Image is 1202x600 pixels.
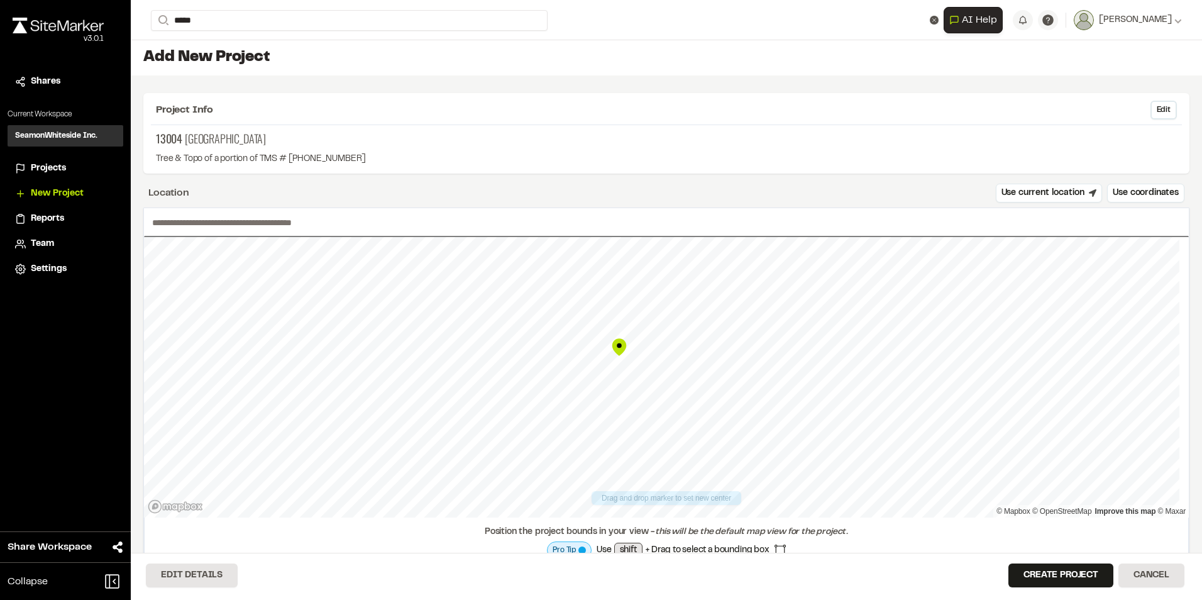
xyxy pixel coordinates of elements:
span: Reports [31,212,64,226]
div: Oh geez...please don't... [13,33,104,45]
a: Map feedback [1095,507,1156,516]
div: Position the project bounds in your view - [152,525,1181,539]
p: Tree & Topo of a portion of TMS # [PHONE_NUMBER] [156,152,1177,166]
a: Reports [15,212,116,226]
p: [GEOGRAPHIC_DATA] [156,130,1177,147]
span: Settings [31,262,67,276]
button: Edit Details [146,564,238,587]
a: Mapbox [996,507,1030,516]
span: Collapse [8,574,48,589]
button: Edit [1150,101,1177,119]
span: Projects [31,162,66,175]
button: Create Project [1008,564,1113,587]
a: Team [15,237,116,251]
canvas: Map [144,237,1179,518]
a: Settings [15,262,116,276]
button: Open AI Assistant [944,7,1003,33]
span: 13004 [156,130,182,147]
button: Use current location [996,184,1103,203]
img: rebrand.png [13,18,104,33]
a: Projects [15,162,116,175]
h1: Add New Project [143,48,1189,68]
div: Location [148,186,189,201]
button: Use coordinates [1107,184,1184,203]
span: Pro Tip [553,545,576,556]
span: [PERSON_NAME] [1099,13,1172,27]
span: Shares [31,75,60,89]
a: Mapbox logo [148,499,203,514]
div: Open AI Assistant [944,7,1008,33]
a: Maxar [1158,507,1186,516]
p: Current Workspace [8,109,123,120]
div: Map layer is currently processing to full resolution [547,542,592,559]
button: Search [151,10,174,31]
span: AI Help [962,13,997,28]
span: this will be the default map view for the project. [655,528,848,536]
a: Shares [15,75,116,89]
div: Use + Drag to select a bounding box [547,542,786,559]
span: Map layer is currently processing to full resolution [578,547,586,554]
img: User [1074,10,1094,30]
span: Share Workspace [8,540,92,555]
span: Team [31,237,54,251]
span: New Project [31,187,84,201]
span: shift [614,543,642,558]
button: Clear text [930,16,939,25]
button: [PERSON_NAME] [1074,10,1182,30]
a: New Project [15,187,116,201]
span: Project Info [156,103,213,118]
button: Cancel [1118,564,1184,587]
h3: SeamonWhiteside Inc. [15,130,97,142]
a: OpenStreetMap [1032,507,1092,516]
div: Map marker [610,338,629,357]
